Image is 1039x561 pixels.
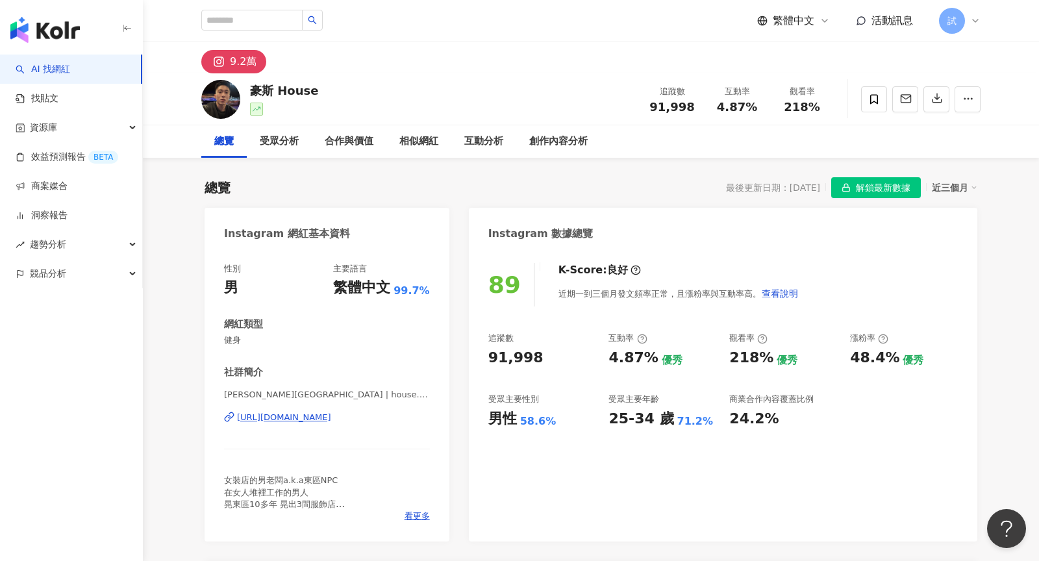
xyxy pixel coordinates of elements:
[16,240,25,249] span: rise
[932,179,977,196] div: 近三個月
[399,134,438,149] div: 相似網紅
[647,85,697,98] div: 追蹤數
[30,230,66,259] span: 趨勢分析
[214,134,234,149] div: 總覽
[30,259,66,288] span: 競品分析
[30,113,57,142] span: 資源庫
[224,318,263,331] div: 網紅類型
[488,393,539,405] div: 受眾主要性別
[333,278,390,298] div: 繁體中文
[325,134,373,149] div: 合作與價值
[250,82,318,99] div: 豪斯 House
[856,178,910,199] span: 解鎖最新數據
[16,63,70,76] a: searchAI 找網紅
[987,509,1026,548] iframe: Help Scout Beacon - Open
[712,85,762,98] div: 互動率
[464,134,503,149] div: 互動分析
[201,80,240,119] img: KOL Avatar
[488,348,544,368] div: 91,998
[201,50,266,73] button: 9.2萬
[205,179,231,197] div: 總覽
[777,85,827,98] div: 觀看率
[717,101,757,114] span: 4.87%
[260,134,299,149] div: 受眾分析
[224,334,430,346] span: 健身
[649,100,694,114] span: 91,998
[520,414,557,429] div: 58.6%
[224,475,414,544] span: 女裝店的男老闆a.k.a東區NPC 在女人堆裡工作的男人 晃東區10多年 晃出3間服飾店 合作邀約：[EMAIL_ADDRESS][DOMAIN_NAME] @[DOMAIN_NAME] Dir...
[16,180,68,193] a: 商案媒合
[16,92,58,105] a: 找貼文
[224,412,430,423] a: [URL][DOMAIN_NAME]
[405,510,430,522] span: 看更多
[529,134,588,149] div: 創作內容分析
[224,263,241,275] div: 性別
[558,263,641,277] div: K-Score :
[608,409,673,429] div: 25-34 歲
[488,227,594,241] div: Instagram 數據總覽
[237,412,331,423] div: [URL][DOMAIN_NAME]
[333,263,367,275] div: 主要語言
[224,278,238,298] div: 男
[947,14,957,28] span: 試
[608,393,659,405] div: 受眾主要年齡
[10,17,80,43] img: logo
[488,332,514,344] div: 追蹤數
[224,227,350,241] div: Instagram 網紅基本資料
[608,332,647,344] div: 互動率
[662,353,682,368] div: 優秀
[726,182,820,193] div: 最後更新日期：[DATE]
[677,414,714,429] div: 71.2%
[308,16,317,25] span: search
[16,209,68,222] a: 洞察報告
[230,53,257,71] div: 9.2萬
[773,14,814,28] span: 繁體中文
[224,389,430,401] span: [PERSON_NAME][GEOGRAPHIC_DATA] | house.7934
[607,263,628,277] div: 良好
[558,280,799,306] div: 近期一到三個月發文頻率正常，且漲粉率與互動率高。
[608,348,658,368] div: 4.87%
[16,151,118,164] a: 效益預測報告BETA
[831,177,921,198] button: 解鎖最新數據
[871,14,913,27] span: 活動訊息
[784,101,820,114] span: 218%
[488,271,521,298] div: 89
[488,409,517,429] div: 男性
[394,284,430,298] span: 99.7%
[224,366,263,379] div: 社群簡介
